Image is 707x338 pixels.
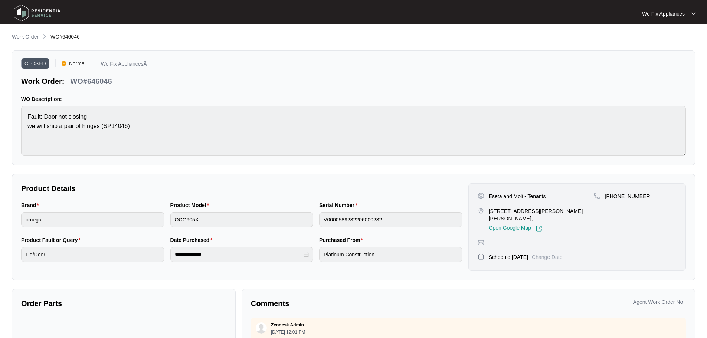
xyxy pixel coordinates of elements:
img: user.svg [256,322,267,334]
p: Zendesk Admin [271,322,304,328]
p: Work Order [12,33,39,40]
label: Product Fault or Query [21,236,84,244]
p: Product Details [21,183,462,194]
p: Order Parts [21,298,226,309]
p: [STREET_ADDRESS][PERSON_NAME][PERSON_NAME], [489,207,594,222]
input: Brand [21,212,164,227]
img: dropdown arrow [691,12,696,16]
label: Date Purchased [170,236,215,244]
p: Change Date [532,253,563,261]
input: Product Fault or Query [21,247,164,262]
input: Purchased From [319,247,462,262]
img: map-pin [478,239,484,246]
input: Date Purchased [175,250,302,258]
img: user-pin [478,193,484,199]
img: map-pin [594,193,600,199]
img: Vercel Logo [62,61,66,66]
p: We Fix AppliancesÂ [101,61,147,69]
label: Purchased From [319,236,366,244]
p: Schedule: [DATE] [489,253,528,261]
img: chevron-right [42,33,48,39]
label: Brand [21,201,42,209]
textarea: Fault: Door not closing we will ship a pair of hinges (SP14046) [21,106,686,156]
span: WO#646046 [50,34,80,40]
p: [DATE] 12:01 PM [271,330,305,334]
img: map-pin [478,253,484,260]
label: Product Model [170,201,212,209]
p: Agent Work Order No : [633,298,686,306]
input: Serial Number [319,212,462,227]
p: Eseta and Moli - Tenants [489,193,546,200]
img: map-pin [478,207,484,214]
p: [PHONE_NUMBER] [605,193,652,200]
a: Open Google Map [489,225,542,232]
p: We Fix Appliances [642,10,685,17]
span: CLOSED [21,58,49,69]
label: Serial Number [319,201,360,209]
img: Link-External [536,225,542,232]
p: Comments [251,298,463,309]
span: Normal [66,58,89,69]
img: residentia service logo [11,2,63,24]
p: WO#646046 [70,76,112,86]
input: Product Model [170,212,314,227]
p: WO Description: [21,95,686,103]
a: Work Order [10,33,40,41]
p: Work Order: [21,76,64,86]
